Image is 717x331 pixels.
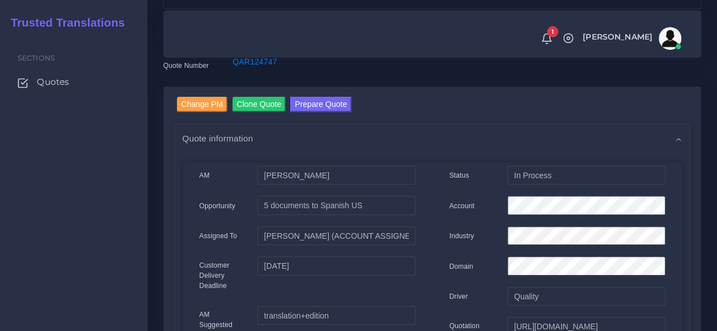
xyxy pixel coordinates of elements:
[9,70,139,94] a: Quotes
[177,97,228,112] input: Change PM
[449,201,474,211] label: Account
[3,16,125,29] h2: Trusted Translations
[163,61,209,71] label: Quote Number
[232,97,286,112] input: Clone Quote
[18,54,55,62] span: Sections
[37,76,69,88] span: Quotes
[257,226,415,246] input: pm
[3,14,125,32] a: Trusted Translations
[183,132,253,145] span: Quote information
[577,27,685,50] a: [PERSON_NAME]avatar
[200,170,210,180] label: AM
[232,57,277,66] a: QAR124747
[200,231,237,241] label: Assigned To
[175,124,690,153] div: Quote information
[290,97,351,112] button: Prepare Quote
[290,97,351,115] a: Prepare Quote
[449,170,469,180] label: Status
[449,261,473,272] label: Domain
[659,27,681,50] img: avatar
[449,291,468,302] label: Driver
[449,231,474,241] label: Industry
[200,260,241,291] label: Customer Delivery Deadline
[547,26,558,37] span: 1
[583,33,652,41] span: [PERSON_NAME]
[537,32,557,45] a: 1
[200,201,236,211] label: Opportunity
